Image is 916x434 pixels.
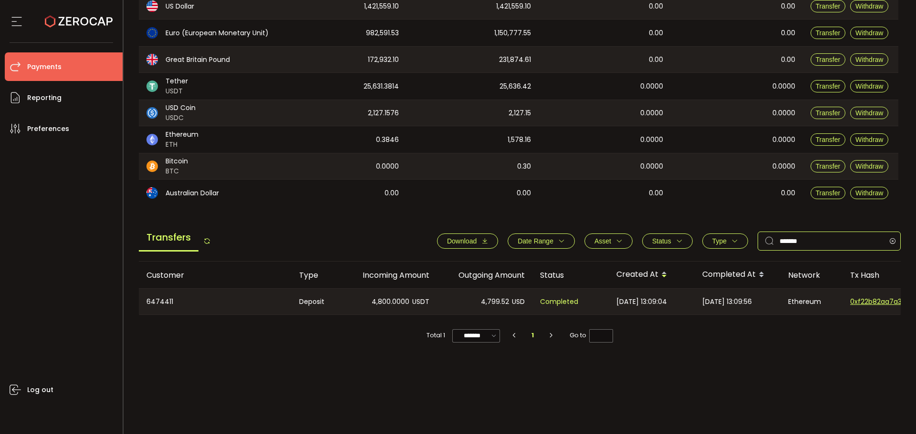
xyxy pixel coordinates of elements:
span: 172,932.10 [368,54,399,65]
span: Bitcoin [166,156,188,166]
span: USDT [412,296,429,307]
span: Tether [166,76,188,86]
div: Chat Widget [805,331,916,434]
span: 0.0000 [640,81,663,92]
img: usd_portfolio.svg [146,0,158,12]
button: Transfer [811,133,846,146]
button: Transfer [811,160,846,172]
span: Withdraw [855,109,883,117]
span: 2,127.1576 [368,108,399,119]
span: Transfers [139,224,198,252]
span: Transfer [816,82,841,90]
span: 2,127.15 [509,108,531,119]
span: 1,578.16 [508,134,531,145]
span: 0.0000 [640,108,663,119]
span: BTC [166,166,188,176]
button: Transfer [811,107,846,119]
span: 0.00 [517,188,531,199]
span: USD [512,296,525,307]
button: Withdraw [850,53,888,66]
button: Status [642,233,693,249]
span: 0.0000 [640,161,663,172]
span: USDT [166,86,188,96]
span: 0.0000 [772,161,795,172]
button: Withdraw [850,80,888,92]
span: Reporting [27,91,62,105]
span: 0.00 [649,1,663,12]
span: Type [712,237,727,245]
span: Total 1 [427,329,445,342]
span: Withdraw [855,2,883,10]
img: eur_portfolio.svg [146,27,158,39]
span: Great Britain Pound [166,55,230,65]
div: Deposit [291,289,342,314]
span: Withdraw [855,162,883,170]
span: Log out [27,383,53,397]
span: 982,591.53 [366,28,399,39]
div: Customer [139,270,291,281]
span: ETH [166,140,198,150]
span: [DATE] 13:09:56 [702,296,752,307]
span: Euro (European Monetary Unit) [166,28,269,38]
span: Payments [27,60,62,74]
span: Transfer [816,136,841,143]
span: 0.3846 [376,134,399,145]
button: Transfer [811,187,846,199]
button: Withdraw [850,133,888,146]
span: Withdraw [855,189,883,197]
button: Transfer [811,80,846,92]
span: 0.00 [385,188,399,199]
div: Outgoing Amount [437,270,532,281]
span: Asset [594,237,611,245]
span: USD Coin [166,103,196,113]
span: 0.0000 [640,134,663,145]
span: Transfer [816,2,841,10]
button: Withdraw [850,160,888,172]
img: aud_portfolio.svg [146,187,158,199]
span: 0.00 [649,28,663,39]
img: btc_portfolio.svg [146,161,158,172]
span: Go to [570,329,613,342]
button: Withdraw [850,107,888,119]
div: Network [781,270,843,281]
span: 4,800.0000 [372,296,409,307]
button: Transfer [811,27,846,39]
img: usdt_portfolio.svg [146,81,158,92]
button: Date Range [508,233,575,249]
span: Transfer [816,29,841,37]
span: 4,799.52 [481,296,509,307]
div: Completed At [695,267,781,283]
div: Ethereum [781,289,843,314]
span: 0.30 [517,161,531,172]
span: US Dollar [166,1,194,11]
button: Asset [584,233,633,249]
img: gbp_portfolio.svg [146,54,158,65]
span: Withdraw [855,29,883,37]
span: 1,421,559.10 [496,1,531,12]
span: 0.00 [781,188,795,199]
span: 0.0000 [772,108,795,119]
span: 1,150,777.55 [494,28,531,39]
span: Preferences [27,122,69,136]
span: Withdraw [855,56,883,63]
div: Type [291,270,342,281]
span: [DATE] 13:09:04 [616,296,667,307]
span: 231,874.61 [499,54,531,65]
span: Withdraw [855,82,883,90]
span: USDC [166,113,196,123]
span: Transfer [816,162,841,170]
img: eth_portfolio.svg [146,134,158,145]
div: 6474411 [139,289,291,314]
span: 25,636.42 [500,81,531,92]
div: Incoming Amount [342,270,437,281]
div: Created At [609,267,695,283]
span: Transfer [816,189,841,197]
span: Transfer [816,56,841,63]
span: 0.0000 [772,81,795,92]
span: Transfer [816,109,841,117]
span: 0.0000 [772,134,795,145]
span: Status [652,237,671,245]
span: 25,631.3814 [364,81,399,92]
span: 0.0000 [376,161,399,172]
span: 1,421,559.10 [364,1,399,12]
